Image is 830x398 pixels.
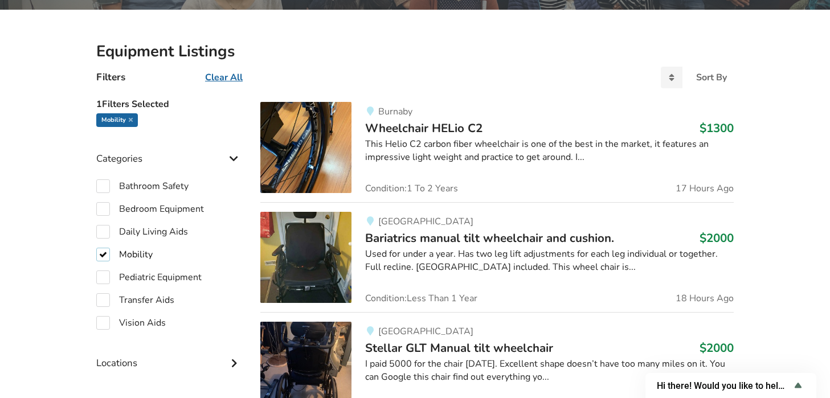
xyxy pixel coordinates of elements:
[365,340,553,356] span: Stellar GLT Manual tilt wheelchair
[96,334,242,375] div: Locations
[700,340,734,355] h3: $2000
[96,179,189,193] label: Bathroom Safety
[365,230,614,246] span: Bariatrics manual tilt wheelchair and cushion.
[96,248,153,261] label: Mobility
[96,71,125,84] h4: Filters
[96,93,242,113] h5: 1 Filters Selected
[96,202,204,216] label: Bedroom Equipment
[260,202,734,312] a: mobility-bariatrics manual tilt wheelchair and cushion.[GEOGRAPHIC_DATA]Bariatrics manual tilt wh...
[657,379,805,392] button: Show survey - Hi there! Would you like to help us improve AssistList?
[657,380,791,391] span: Hi there! Would you like to help us improve AssistList?
[96,42,734,61] h2: Equipment Listings
[378,325,473,338] span: [GEOGRAPHIC_DATA]
[365,248,734,274] div: Used for under a year. Has two leg lift adjustments for each leg individual or together. Full rec...
[365,294,477,303] span: Condition: Less Than 1 Year
[365,358,734,384] div: I paid 5000 for the chair [DATE]. Excellent shape doesn’t have too many miles on it. You can Goog...
[205,71,243,84] u: Clear All
[676,294,734,303] span: 18 Hours Ago
[676,184,734,193] span: 17 Hours Ago
[700,121,734,136] h3: $1300
[96,293,174,307] label: Transfer Aids
[365,138,734,164] div: This Helio C2 carbon fiber wheelchair is one of the best in the market, it features an impressive...
[96,113,138,127] div: Mobility
[700,231,734,245] h3: $2000
[260,212,351,303] img: mobility-bariatrics manual tilt wheelchair and cushion.
[96,316,166,330] label: Vision Aids
[696,73,727,82] div: Sort By
[365,184,458,193] span: Condition: 1 To 2 Years
[378,215,473,228] span: [GEOGRAPHIC_DATA]
[365,120,483,136] span: Wheelchair HELio C2
[260,102,351,193] img: mobility-wheelchair helio c2
[96,270,202,284] label: Pediatric Equipment
[96,130,242,170] div: Categories
[260,102,734,202] a: mobility-wheelchair helio c2BurnabyWheelchair HELio C2$1300This Helio C2 carbon fiber wheelchair ...
[378,105,412,118] span: Burnaby
[96,225,188,239] label: Daily Living Aids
